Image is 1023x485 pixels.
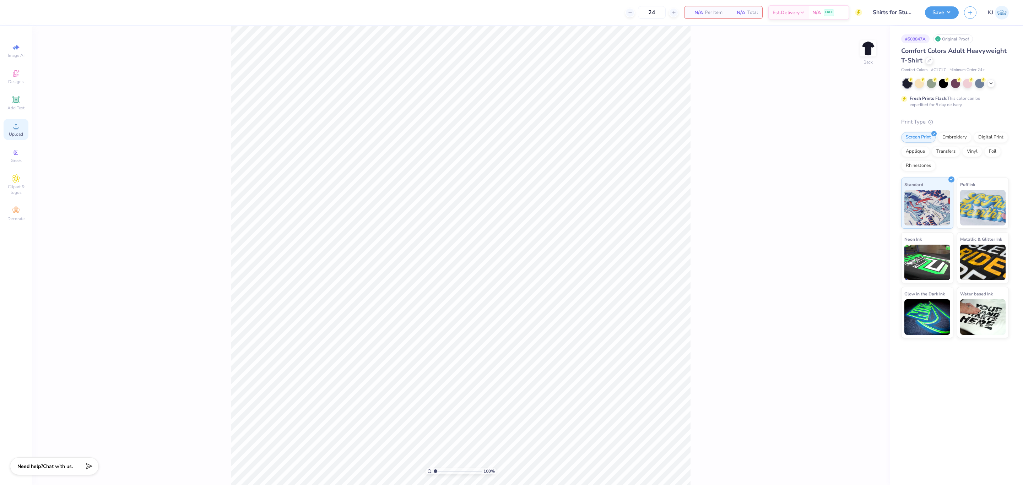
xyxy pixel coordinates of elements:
[689,9,703,16] span: N/A
[960,290,993,298] span: Water based Ink
[43,463,73,470] span: Chat with us.
[960,245,1006,280] img: Metallic & Glitter Ink
[8,79,24,85] span: Designs
[901,34,930,43] div: # 508847A
[812,9,821,16] span: N/A
[960,235,1002,243] span: Metallic & Glitter Ink
[773,9,800,16] span: Est. Delivery
[904,245,950,280] img: Neon Ink
[901,146,930,157] div: Applique
[9,131,23,137] span: Upload
[483,468,495,474] span: 100 %
[747,9,758,16] span: Total
[962,146,982,157] div: Vinyl
[932,146,960,157] div: Transfers
[910,96,947,101] strong: Fresh Prints Flash:
[988,6,1009,20] a: KJ
[925,6,959,19] button: Save
[904,190,950,225] img: Standard
[901,132,936,143] div: Screen Print
[960,190,1006,225] img: Puff Ink
[960,181,975,188] span: Puff Ink
[931,67,946,73] span: # C1717
[8,53,25,58] span: Image AI
[7,105,25,111] span: Add Text
[901,47,1007,65] span: Comfort Colors Adult Heavyweight T-Shirt
[904,181,923,188] span: Standard
[861,41,875,55] img: Back
[11,158,22,163] span: Greek
[705,9,722,16] span: Per Item
[901,160,936,171] div: Rhinestones
[949,67,985,73] span: Minimum Order: 24 +
[933,34,973,43] div: Original Proof
[988,9,993,17] span: KJ
[731,9,745,16] span: N/A
[904,235,922,243] span: Neon Ink
[960,299,1006,335] img: Water based Ink
[904,299,950,335] img: Glow in the Dark Ink
[984,146,1001,157] div: Foil
[938,132,971,143] div: Embroidery
[17,463,43,470] strong: Need help?
[904,290,945,298] span: Glow in the Dark Ink
[901,67,927,73] span: Comfort Colors
[867,5,920,20] input: Untitled Design
[638,6,666,19] input: – –
[825,10,833,15] span: FREE
[901,118,1009,126] div: Print Type
[864,59,873,65] div: Back
[995,6,1009,20] img: Kendra Jingco
[7,216,25,222] span: Decorate
[4,184,28,195] span: Clipart & logos
[974,132,1008,143] div: Digital Print
[910,95,997,108] div: This color can be expedited for 5 day delivery.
